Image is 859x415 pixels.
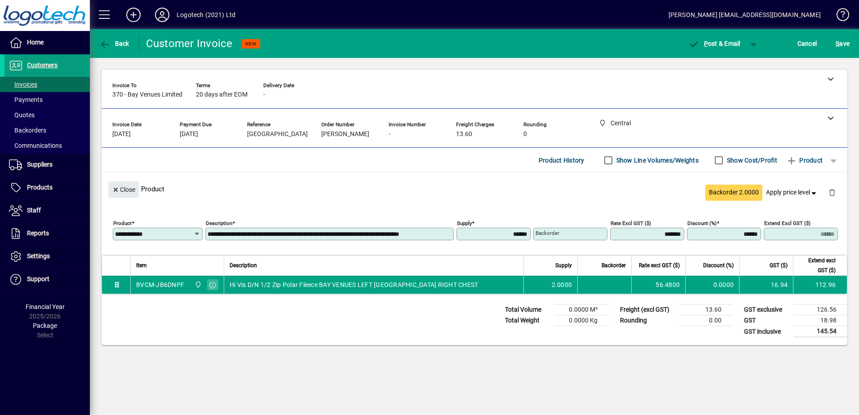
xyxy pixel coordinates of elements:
div: Logotech (2021) Ltd [177,8,235,22]
td: 13.60 [678,305,732,315]
span: [DATE] [112,131,131,138]
td: 145.54 [793,326,847,337]
a: Staff [4,199,90,222]
td: Freight (excl GST) [615,305,678,315]
label: Show Line Volumes/Weights [615,156,699,165]
span: ost & Email [688,40,740,47]
span: S [836,40,839,47]
td: Rounding [615,315,678,326]
button: Backorder 2.0000 [705,185,762,201]
span: - [263,91,265,98]
span: Customers [27,62,58,69]
mat-label: Discount (%) [687,220,717,226]
button: Post & Email [684,35,745,52]
div: Product [102,172,847,205]
span: Product History [539,153,584,168]
td: 16.94 [739,276,793,294]
label: Show Cost/Profit [725,156,777,165]
span: - [389,131,390,138]
span: Hi Vis D/N 1/2 Zip Polar Fleece BAY VENUES LEFT [GEOGRAPHIC_DATA] RIGHT CHEST [230,280,478,289]
span: 370 - Bay Venues Limited [112,91,182,98]
td: GST [739,315,793,326]
td: Total Volume [500,305,554,315]
a: Backorders [4,123,90,138]
td: 0.00 [678,315,732,326]
a: Products [4,177,90,199]
span: Supply [555,260,572,270]
span: 20 days after EOM [196,91,248,98]
span: Settings [27,252,50,260]
td: GST exclusive [739,305,793,315]
span: Home [27,39,44,46]
span: Quotes [9,111,35,119]
app-page-header-button: Close [106,185,141,193]
mat-label: Backorder [536,230,559,236]
td: 0.0000 M³ [554,305,608,315]
button: Back [97,35,132,52]
button: Apply price level [762,185,822,201]
span: Backorder 2.0000 [709,188,759,197]
td: 112.96 [793,276,847,294]
td: Total Weight [500,315,554,326]
button: Cancel [795,35,819,52]
a: Support [4,268,90,291]
span: Discount (%) [703,260,734,270]
a: Quotes [4,107,90,123]
button: Add [119,7,148,23]
span: 13.60 [456,131,472,138]
a: Communications [4,138,90,153]
span: Support [27,275,49,283]
span: Invoices [9,81,37,88]
button: Product [782,152,827,168]
a: Suppliers [4,154,90,176]
span: NEW [245,41,257,47]
app-page-header-button: Back [90,35,139,52]
span: Payments [9,96,43,103]
td: 18.98 [793,315,847,326]
td: 0.0000 Kg [554,315,608,326]
button: Profile [148,7,177,23]
span: Financial Year [26,303,65,310]
span: Apply price level [766,188,818,197]
a: Reports [4,222,90,245]
a: Invoices [4,77,90,92]
span: Cancel [797,36,817,51]
a: Payments [4,92,90,107]
span: Item [136,260,147,270]
app-page-header-button: Delete [821,188,843,196]
mat-label: Rate excl GST ($) [611,220,651,226]
span: [GEOGRAPHIC_DATA] [247,131,308,138]
div: Customer Invoice [146,36,233,51]
span: Central [192,280,203,290]
td: GST inclusive [739,326,793,337]
span: Backorders [9,127,46,134]
button: Close [108,181,139,198]
div: 56.4800 [637,280,680,289]
span: Product [786,153,823,168]
mat-label: Description [206,220,232,226]
span: Close [112,182,135,197]
span: Reports [27,230,49,237]
mat-label: Extend excl GST ($) [764,220,810,226]
mat-label: Supply [457,220,472,226]
button: Product History [535,152,588,168]
span: Package [33,322,57,329]
span: 0 [523,131,527,138]
a: Home [4,31,90,54]
button: Delete [821,181,843,203]
span: 2.0000 [552,280,572,289]
span: Backorder [602,260,626,270]
a: Knowledge Base [830,2,848,31]
span: GST ($) [770,260,788,270]
div: [PERSON_NAME] [EMAIL_ADDRESS][DOMAIN_NAME] [669,8,821,22]
mat-label: Product [113,220,132,226]
span: Back [99,40,129,47]
span: [DATE] [180,131,198,138]
span: Extend excl GST ($) [799,256,836,275]
div: BVCM-JB6DNPF [136,280,184,289]
td: 0.0000 [685,276,739,294]
span: [PERSON_NAME] [321,131,369,138]
span: Suppliers [27,161,53,168]
a: Settings [4,245,90,268]
button: Save [833,35,852,52]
